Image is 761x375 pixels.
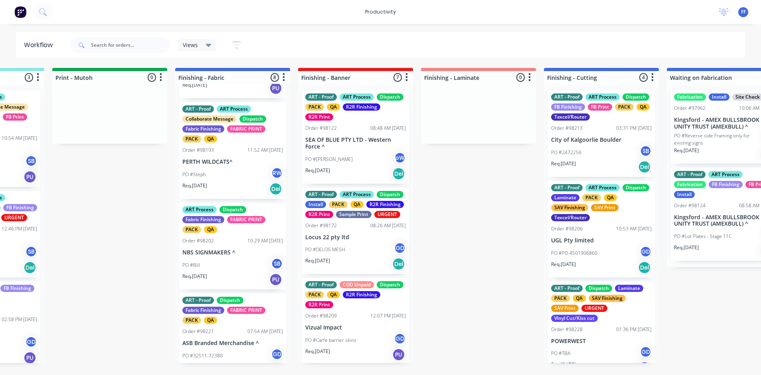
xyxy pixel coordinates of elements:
[370,222,406,229] div: 08:26 AM [DATE]
[182,115,237,123] div: Collaborate Message
[551,285,583,292] div: ART - Proof
[182,226,201,233] div: PACK
[551,113,590,121] div: Texcel/Router
[182,125,224,133] div: Fabric Finishing
[182,206,217,213] div: ART Process
[551,194,579,201] div: Laminate
[548,90,655,177] div: ART - ProofART ProcessDispatchFB FinishingFB PrintPACKQATexcel/RouterOrder #9821303:31 PM [DATE]C...
[336,211,372,218] div: Sample Print
[182,249,283,256] p: NBS SIGNMAKERS ^
[551,225,583,232] div: Order #98206
[551,93,583,101] div: ART - Proof
[24,261,36,274] div: Del
[551,361,576,368] p: Req. [DATE]
[182,317,201,324] div: PACK
[305,211,333,218] div: R2R Print
[551,149,581,156] p: PO #2472256
[305,281,337,288] div: ART - Proof
[361,6,400,18] div: productivity
[182,105,214,113] div: ART - Proof
[640,346,652,358] div: GD
[674,171,706,178] div: ART - Proof
[271,167,283,179] div: RW
[0,285,34,292] div: FB Finishing
[585,184,620,191] div: ART Process
[623,184,649,191] div: Dispatch
[340,281,374,288] div: COD Unpaid
[674,244,699,251] p: Req. [DATE]
[573,295,586,302] div: QA
[551,103,585,111] div: FB Finishing
[271,258,283,270] div: SB
[636,103,650,111] div: QA
[1,214,27,221] div: URGENT
[674,181,706,188] div: Fabrication
[551,237,652,244] p: UGL Pty limited
[14,6,26,18] img: Factory
[674,93,706,101] div: Fabrication
[305,301,333,308] div: R2R Print
[305,191,337,198] div: ART - Proof
[589,295,626,302] div: SAV Finishing
[370,312,406,319] div: 12:07 PM [DATE]
[305,93,337,101] div: ART - Proof
[551,214,590,221] div: Texcel/Router
[247,147,283,154] div: 11:52 AM [DATE]
[377,281,403,288] div: Dispatch
[327,291,340,298] div: QA
[709,93,729,101] div: Install
[182,307,224,314] div: Fabric Finishing
[585,285,612,292] div: Dispatch
[305,156,353,163] p: PO #[PERSON_NAME]
[591,204,619,211] div: SAV Print
[638,361,651,374] div: PU
[305,257,330,264] p: Req. [DATE]
[615,285,643,292] div: Laminate
[585,93,620,101] div: ART Process
[182,171,206,178] p: PO #Steph
[392,348,405,361] div: PU
[581,305,607,312] div: URGENT
[674,202,706,209] div: Order #98124
[227,125,265,133] div: FABRIC PRINT
[204,135,217,143] div: QA
[91,37,170,53] input: Search for orders...
[305,222,337,229] div: Order #98172
[551,184,583,191] div: ART - Proof
[327,103,340,111] div: QA
[305,337,356,344] p: PO #Carfe barrier skins
[392,167,405,180] div: Del
[615,103,634,111] div: PACK
[551,350,570,357] p: PO #TBA
[182,159,283,165] p: PERTH WILDCATS^
[551,125,583,132] div: Order #98213
[674,105,706,112] div: Order #97962
[674,191,695,198] div: Install
[227,216,265,223] div: FABRIC PRINT
[179,203,286,290] div: ART ProcessDispatchFabric FinishingFABRIC PRINTPACKQAOrder #9820210:29 AM [DATE]NBS SIGNMAKERS ^P...
[638,261,651,274] div: Del
[204,317,217,324] div: QA
[551,315,598,322] div: Vinyl Cut/Kiss cut
[219,206,246,213] div: Dispatch
[340,191,374,198] div: ART Process
[182,147,214,154] div: Order #98193
[182,182,207,189] p: Req. [DATE]
[551,160,576,167] p: Req. [DATE]
[305,291,324,298] div: PACK
[24,351,36,364] div: PU
[239,115,266,123] div: Dispatch
[394,242,406,254] div: GD
[616,326,652,333] div: 01:36 PM [DATE]
[182,328,214,335] div: Order #98221
[305,201,326,208] div: Install
[551,305,579,312] div: SAV Print
[204,226,217,233] div: QA
[616,225,652,232] div: 10:53 AM [DATE]
[741,8,746,16] span: FF
[269,273,282,286] div: PU
[302,188,409,274] div: ART - ProofART ProcessDispatchInstallPACKQAR2R FinishingR2R PrintSample PrintURGENTOrder #9817208...
[3,204,37,211] div: FB Finishing
[247,237,283,244] div: 10:29 AM [DATE]
[24,40,57,50] div: Workflow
